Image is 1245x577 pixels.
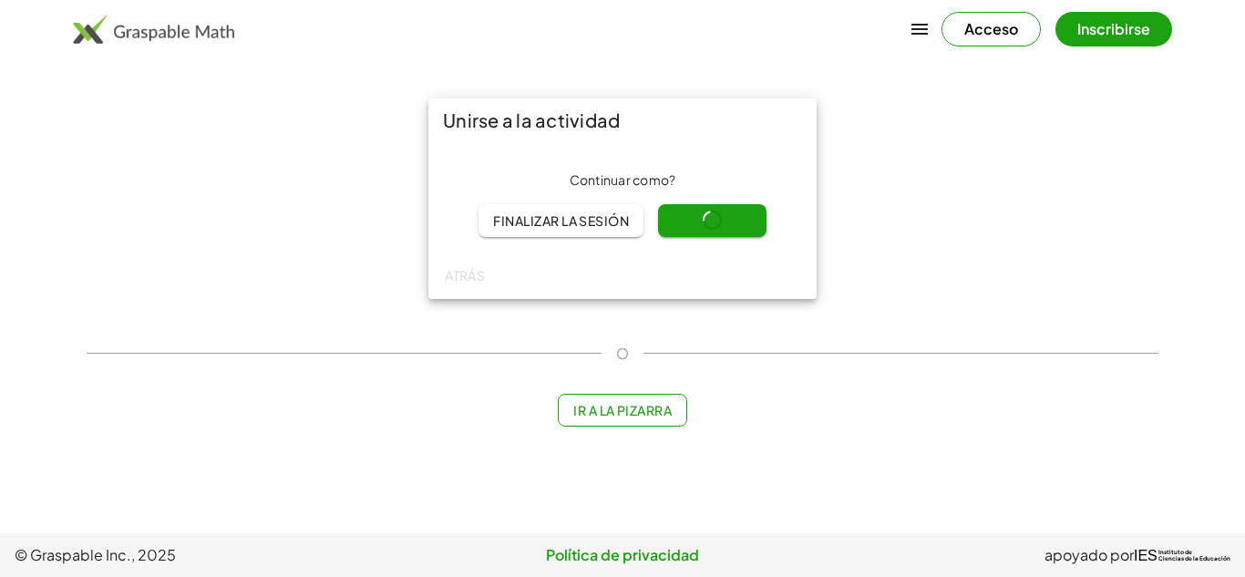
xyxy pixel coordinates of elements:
[616,344,629,363] font: O
[493,212,629,229] font: Finalizar la sesión
[964,19,1018,38] font: Acceso
[1158,549,1192,555] font: Instituto de
[15,545,176,564] font: © Graspable Inc., 2025
[546,545,699,564] font: Política de privacidad
[570,171,670,188] font: Continuar como
[1077,19,1150,38] font: Inscribirse
[1055,12,1172,46] button: Inscribirse
[1134,544,1230,566] a: IESInstituto deCiencias de la Educación
[941,12,1041,46] button: Acceso
[420,544,826,566] a: Política de privacidad
[478,204,644,237] button: Finalizar la sesión
[1044,545,1134,564] font: apoyado por
[669,171,675,188] font: ?
[573,402,672,418] font: Ir a la pizarra
[443,108,620,131] font: Unirse a la actividad
[1158,555,1230,562] font: Ciencias de la Educación
[1134,548,1158,563] font: IES
[558,394,688,427] button: Ir a la pizarra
